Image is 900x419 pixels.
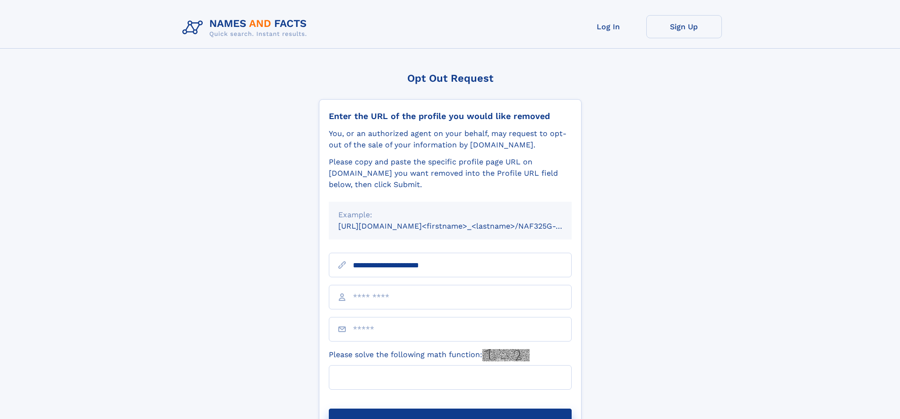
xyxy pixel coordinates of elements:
div: Opt Out Request [319,72,582,84]
div: Enter the URL of the profile you would like removed [329,111,572,121]
label: Please solve the following math function: [329,349,530,361]
img: Logo Names and Facts [179,15,315,41]
div: Example: [338,209,562,221]
small: [URL][DOMAIN_NAME]<firstname>_<lastname>/NAF325G-xxxxxxxx [338,222,590,231]
a: Log In [571,15,646,38]
div: You, or an authorized agent on your behalf, may request to opt-out of the sale of your informatio... [329,128,572,151]
a: Sign Up [646,15,722,38]
div: Please copy and paste the specific profile page URL on [DOMAIN_NAME] you want removed into the Pr... [329,156,572,190]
